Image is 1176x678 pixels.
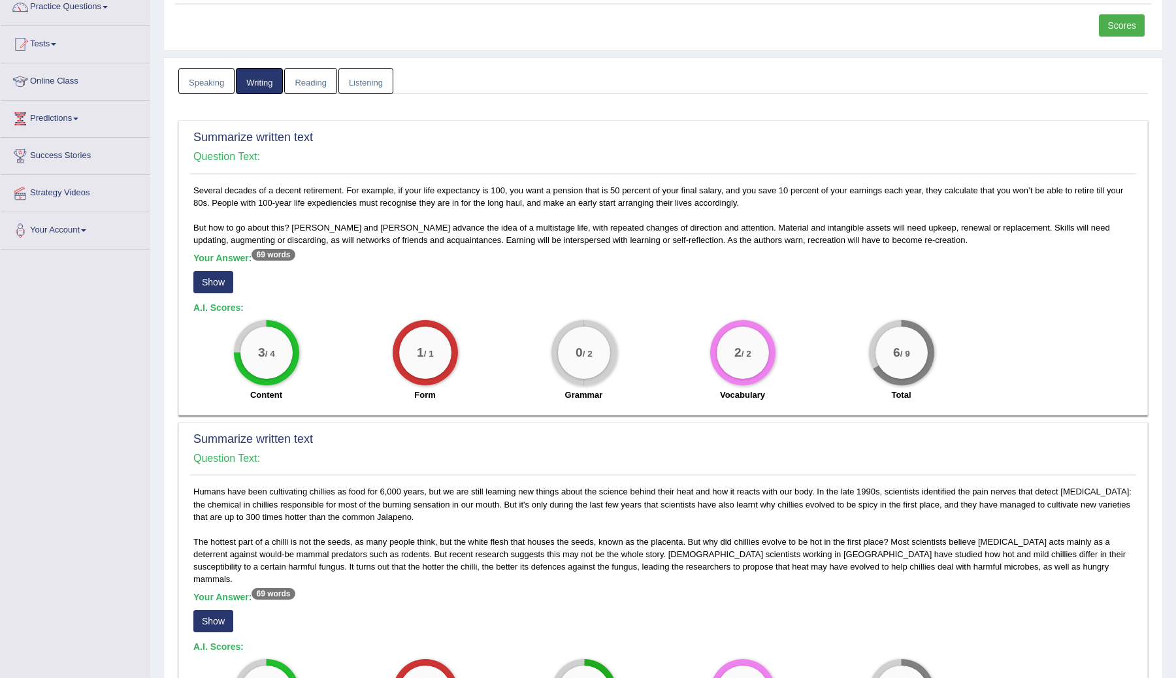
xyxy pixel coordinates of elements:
[720,389,765,401] label: Vocabulary
[193,610,233,632] button: Show
[576,346,583,360] big: 0
[193,302,244,313] b: A.I. Scores:
[1,26,150,59] a: Tests
[252,588,295,600] sup: 69 words
[258,346,265,360] big: 3
[265,349,274,359] small: / 4
[1099,14,1145,37] a: Scores
[741,349,751,359] small: / 2
[1,138,150,170] a: Success Stories
[193,433,1133,446] h2: Summarize written text
[236,68,283,95] a: Writing
[582,349,592,359] small: / 2
[190,184,1136,408] div: Several decades of a decent retirement. For example, if your life expectancy is 100, you want a p...
[284,68,336,95] a: Reading
[178,68,235,95] a: Speaking
[1,63,150,96] a: Online Class
[193,151,1133,163] h4: Question Text:
[193,453,1133,464] h4: Question Text:
[423,349,433,359] small: / 1
[1,212,150,245] a: Your Account
[417,346,424,360] big: 1
[891,389,911,401] label: Total
[193,592,295,602] b: Your Answer:
[193,271,233,293] button: Show
[252,249,295,261] sup: 69 words
[193,641,244,652] b: A.I. Scores:
[893,346,900,360] big: 6
[1,101,150,133] a: Predictions
[565,389,603,401] label: Grammar
[193,131,1133,144] h2: Summarize written text
[734,346,742,360] big: 2
[193,253,295,263] b: Your Answer:
[414,389,436,401] label: Form
[250,389,282,401] label: Content
[900,349,909,359] small: / 9
[338,68,393,95] a: Listening
[1,175,150,208] a: Strategy Videos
